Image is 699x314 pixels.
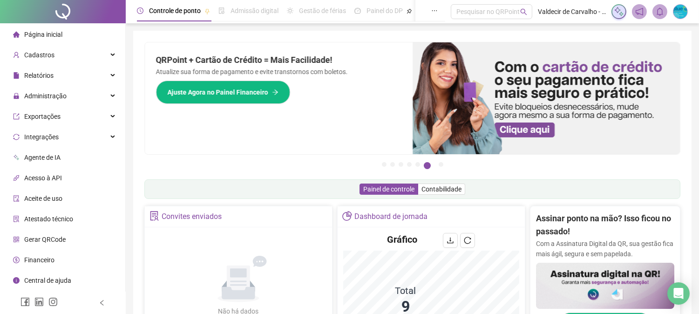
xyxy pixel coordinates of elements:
[34,297,44,307] span: linkedin
[24,72,54,79] span: Relatórios
[287,7,293,14] span: sun
[24,92,67,100] span: Administração
[48,297,58,307] span: instagram
[149,211,159,221] span: solution
[13,277,20,284] span: info-circle
[431,7,438,14] span: ellipsis
[13,52,20,58] span: user-add
[156,81,290,104] button: Ajuste Agora no Painel Financeiro
[168,87,268,97] span: Ajuste Agora no Painel Financeiro
[13,236,20,243] span: qrcode
[24,31,62,38] span: Página inicial
[673,5,687,19] img: 19474
[614,7,624,17] img: sparkle-icon.fc2bf0ac1784a2077858766a79e2daf3.svg
[24,133,59,141] span: Integrações
[538,7,606,17] span: Valdecir de Carvalho - BlueW Shop Taboão
[424,162,431,169] button: 6
[231,7,278,14] span: Admissão digital
[13,216,20,222] span: solution
[520,8,527,15] span: search
[299,7,346,14] span: Gestão de férias
[415,162,420,167] button: 5
[20,297,30,307] span: facebook
[366,7,403,14] span: Painel do DP
[13,31,20,38] span: home
[272,89,278,96] span: arrow-right
[204,8,210,14] span: pushpin
[24,51,54,59] span: Cadastros
[439,162,443,167] button: 7
[421,185,461,193] span: Contabilidade
[218,7,225,14] span: file-done
[656,7,664,16] span: bell
[149,7,201,14] span: Controle de ponto
[342,211,352,221] span: pie-chart
[363,185,414,193] span: Painel de controle
[13,113,20,120] span: export
[354,7,361,14] span: dashboard
[667,282,690,305] div: Open Intercom Messenger
[464,237,471,244] span: reload
[447,237,454,244] span: download
[24,236,66,243] span: Gerar QRCode
[13,134,20,140] span: sync
[13,72,20,79] span: file
[390,162,395,167] button: 2
[13,93,20,99] span: lock
[24,174,62,182] span: Acesso à API
[536,263,674,309] img: banner%2F02c71560-61a6-44d4-94b9-c8ab97240462.png
[407,8,412,14] span: pushpin
[13,195,20,202] span: audit
[156,54,401,67] h2: QRPoint + Cartão de Crédito = Mais Facilidade!
[24,195,62,202] span: Aceite de uso
[99,300,105,306] span: left
[162,209,222,225] div: Convites enviados
[137,7,143,14] span: clock-circle
[382,162,387,167] button: 1
[407,162,412,167] button: 4
[536,212,674,239] h2: Assinar ponto na mão? Isso ficou no passado!
[354,209,428,225] div: Dashboard de jornada
[24,215,73,223] span: Atestado técnico
[413,42,680,154] img: banner%2F75947b42-3b94-469c-a360-407c2d3115d7.png
[635,7,644,16] span: notification
[156,67,401,77] p: Atualize sua forma de pagamento e evite transtornos com boletos.
[399,162,403,167] button: 3
[536,239,674,259] p: Com a Assinatura Digital da QR, sua gestão fica mais ágil, segura e sem papelada.
[24,256,54,264] span: Financeiro
[13,175,20,181] span: api
[24,154,61,161] span: Agente de IA
[387,233,417,246] h4: Gráfico
[24,277,71,284] span: Central de ajuda
[13,257,20,263] span: dollar
[24,113,61,120] span: Exportações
